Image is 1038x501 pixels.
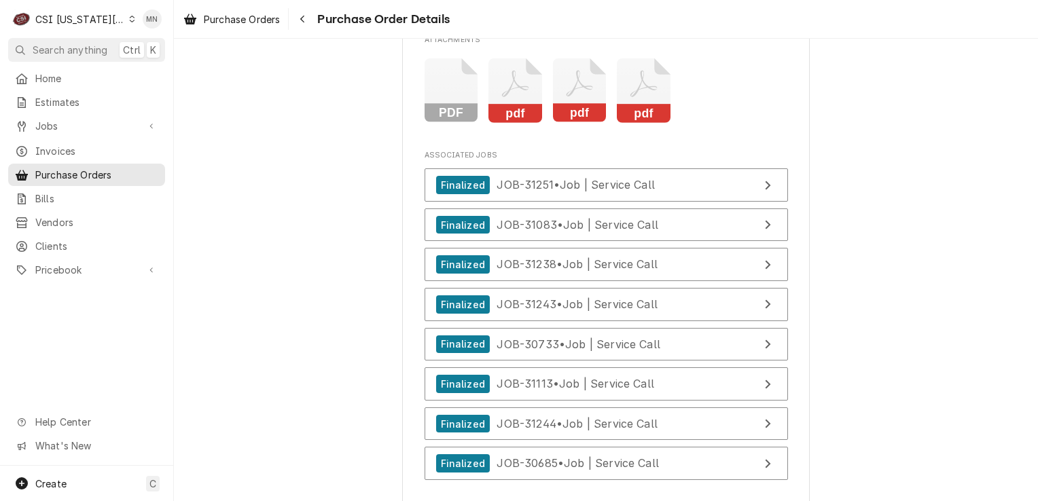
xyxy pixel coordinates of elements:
[8,91,165,113] a: Estimates
[8,211,165,234] a: Vendors
[8,235,165,257] a: Clients
[497,178,655,191] span: JOB-31251 • Job | Service Call
[33,43,107,57] span: Search anything
[488,58,542,123] button: pdf
[425,48,788,133] span: Attachments
[8,259,165,281] a: Go to Pricebook
[8,164,165,186] a: Purchase Orders
[149,477,156,491] span: C
[436,176,490,194] div: Finalized
[123,43,141,57] span: Ctrl
[35,239,158,253] span: Clients
[497,218,658,231] span: JOB-31083 • Job | Service Call
[12,10,31,29] div: C
[35,12,125,26] div: CSI [US_STATE][GEOGRAPHIC_DATA]
[143,10,162,29] div: MN
[425,447,788,480] a: View Job
[425,35,788,133] div: Attachments
[436,295,490,314] div: Finalized
[35,144,158,158] span: Invoices
[8,411,165,433] a: Go to Help Center
[497,257,658,271] span: JOB-31238 • Job | Service Call
[425,367,788,401] a: View Job
[436,335,490,354] div: Finalized
[291,8,313,30] button: Navigate back
[8,67,165,90] a: Home
[150,43,156,57] span: K
[425,35,788,45] span: Attachments
[35,168,158,182] span: Purchase Orders
[8,434,165,457] a: Go to What's New
[617,58,670,123] button: pdf
[497,377,654,390] span: JOB-31113 • Job | Service Call
[425,407,788,441] a: View Job
[35,263,138,277] span: Pricebook
[497,297,658,311] span: JOB-31243 • Job | Service Call
[425,248,788,281] a: View Job
[35,119,138,133] span: Jobs
[436,216,490,234] div: Finalized
[35,95,158,109] span: Estimates
[35,215,158,229] span: Vendors
[8,140,165,162] a: Invoices
[425,328,788,361] a: View Job
[143,10,162,29] div: Melissa Nehls's Avatar
[8,187,165,210] a: Bills
[553,58,607,123] button: pdf
[313,10,450,29] span: Purchase Order Details
[35,478,67,489] span: Create
[35,439,157,453] span: What's New
[425,150,788,161] span: Associated Jobs
[425,208,788,242] a: View Job
[8,115,165,137] a: Go to Jobs
[497,456,659,470] span: JOB-30685 • Job | Service Call
[425,150,788,487] div: Associated Jobs
[425,288,788,321] a: View Job
[436,454,490,472] div: Finalized
[436,415,490,433] div: Finalized
[35,415,157,429] span: Help Center
[436,255,490,274] div: Finalized
[178,8,285,31] a: Purchase Orders
[497,417,658,430] span: JOB-31244 • Job | Service Call
[436,375,490,393] div: Finalized
[8,38,165,62] button: Search anythingCtrlK
[497,337,660,350] span: JOB-30733 • Job | Service Call
[425,58,478,123] button: PDF
[35,71,158,86] span: Home
[204,12,280,26] span: Purchase Orders
[12,10,31,29] div: CSI Kansas City's Avatar
[35,191,158,206] span: Bills
[425,168,788,202] a: View Job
